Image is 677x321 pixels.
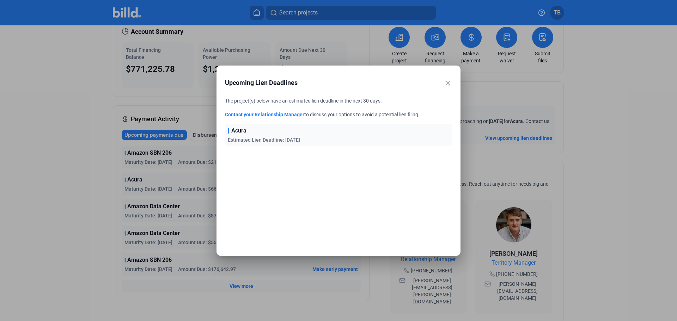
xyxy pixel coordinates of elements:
span: Acura [231,126,246,135]
span: Estimated Lien Deadline: [DATE] [228,137,300,143]
span: to discuss your options to avoid a potential lien filing. [304,112,420,117]
span: The project(s) below have an estimated lien deadline in the next 30 days. [225,98,382,104]
a: Contact your Relationship Manager [225,112,304,117]
mat-icon: close [444,79,452,87]
span: Upcoming Lien Deadlines [225,78,434,88]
